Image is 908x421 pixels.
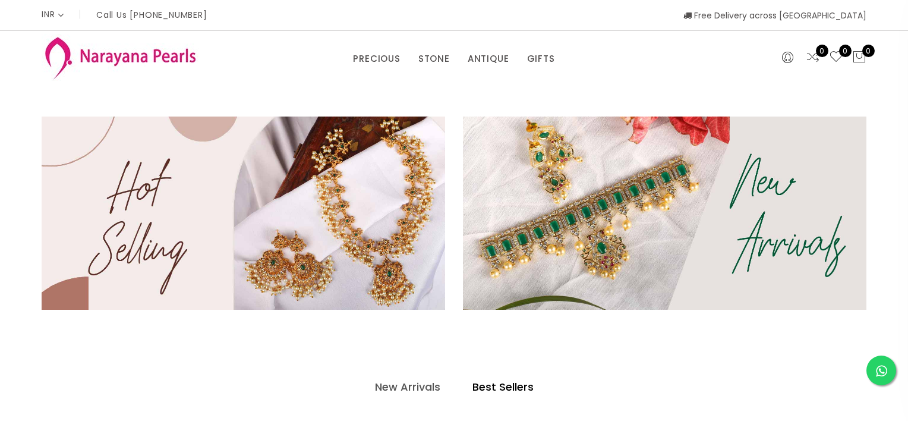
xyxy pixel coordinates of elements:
[375,380,440,394] h4: New Arrivals
[472,380,534,394] h4: Best Sellers
[683,10,866,21] span: Free Delivery across [GEOGRAPHIC_DATA]
[468,50,509,68] a: ANTIQUE
[829,50,843,65] a: 0
[839,45,852,57] span: 0
[816,45,828,57] span: 0
[353,50,400,68] a: PRECIOUS
[527,50,555,68] a: GIFTS
[96,11,207,19] p: Call Us [PHONE_NUMBER]
[806,50,820,65] a: 0
[418,50,450,68] a: STONE
[862,45,875,57] span: 0
[852,50,866,65] button: 0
